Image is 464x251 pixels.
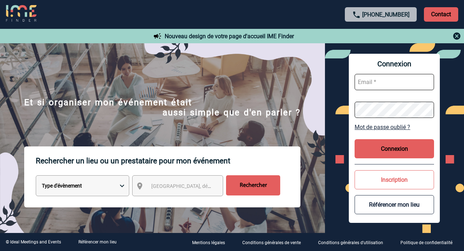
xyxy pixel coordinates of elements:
[355,170,434,189] button: Inscription
[186,239,237,246] a: Mentions légales
[355,60,434,68] span: Connexion
[312,239,395,246] a: Conditions générales d'utilisation
[362,11,409,18] a: [PHONE_NUMBER]
[151,183,252,189] span: [GEOGRAPHIC_DATA], département, région...
[192,240,225,245] p: Mentions légales
[352,10,361,19] img: call-24-px.png
[355,139,434,158] button: Connexion
[395,239,464,246] a: Politique de confidentialité
[226,175,280,195] input: Rechercher
[355,124,434,131] a: Mot de passe oublié ?
[424,7,458,22] p: Contact
[6,239,61,245] div: © Ideal Meetings and Events
[355,74,434,90] input: Email *
[318,240,383,245] p: Conditions générales d'utilisation
[355,195,434,214] button: Référencer mon lieu
[36,146,300,175] p: Rechercher un lieu ou un prestataire pour mon événement
[237,239,312,246] a: Conditions générales de vente
[242,240,301,245] p: Conditions générales de vente
[400,240,452,245] p: Politique de confidentialité
[78,239,117,245] a: Référencer mon lieu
